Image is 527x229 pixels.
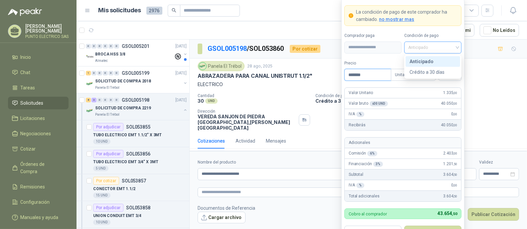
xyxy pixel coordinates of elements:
p: La condición de pago de este comprador ha cambiado. [356,8,457,23]
a: Inicio [8,51,69,63]
div: Por cotizar [93,177,119,185]
div: 0 [108,44,113,49]
div: 10 UND [93,139,110,144]
label: Nombre del producto [198,159,384,166]
span: Remisiones [21,183,45,190]
img: Logo peakr [8,8,42,16]
span: ,00 [453,152,457,155]
a: 1 0 0 0 0 0 GSOL005199[DATE] Company LogoSOLICITUD DE COMPRA 2018Panela El Trébol [86,69,188,90]
p: ABRAZADERA PARA CANAL UNISTRUT 1.1/2" [198,72,312,79]
span: ,50 [453,162,457,166]
span: Tareas [21,84,35,91]
p: Crédito a 30 días [315,98,524,104]
p: TUBO ELECTRICO EMT 1.1/2" X 3MT [93,132,162,138]
div: 0 [108,71,113,75]
div: Cotizaciones [198,137,225,145]
span: Negociaciones [21,130,51,137]
p: Dirección [198,109,296,114]
p: ELECTRICO [198,81,519,88]
div: Por cotizar [290,45,320,53]
a: Por adjudicarSOL053855TUBO ELECTRICO EMT 1.1/2" X 3MT10 UND [77,120,189,147]
p: SOLICITUD DE COMPRA 2219 [95,105,151,111]
p: Financiación [349,161,383,167]
div: Por adjudicar [93,123,123,131]
p: Adicionales [349,140,370,146]
p: PUNTO ELECTRICO SAS [25,35,69,39]
button: No Leídos [480,24,519,37]
p: Total adicionales [349,193,380,199]
span: 1.201 [443,161,457,167]
p: Cobro al comprador [349,212,387,216]
p: SOL053857 [122,178,146,183]
label: Condición de pago [404,33,461,39]
div: 0 [103,44,108,49]
img: Company Logo [86,80,94,88]
span: 3.604 [443,172,457,178]
span: search [172,8,176,13]
span: 2.403 [443,150,457,157]
div: Mensajes [266,137,286,145]
div: Por adjudicar [93,150,123,158]
div: % [356,112,364,117]
p: Panela El Trébol [95,85,119,90]
p: Cantidad [198,93,310,98]
div: Por adjudicar [93,204,123,212]
p: CONECTOR EMT 1.1/2 [93,186,135,192]
p: [DATE] [175,43,187,50]
div: % [356,183,364,188]
span: 43.654 [438,211,457,216]
div: 0 [86,44,91,49]
div: UND [205,98,218,104]
div: 3 [91,98,96,102]
p: [DATE] [175,70,187,76]
div: 0 [114,44,119,49]
p: Condición de pago [315,93,524,98]
p: GSOL005201 [122,44,149,49]
p: IVA [349,111,364,117]
a: Por cotizarSOL053857CONECTOR EMT 1.1/215 UND [77,174,189,201]
span: exclamation-circle [349,13,353,18]
p: Recibirás [349,122,366,128]
a: Solicitudes [8,97,69,109]
p: UNION CONDUIT EMT 3/4 [93,213,141,219]
div: 8 [86,98,91,102]
span: Cotizar [21,145,36,153]
label: Validez [479,159,519,166]
p: Comisión [349,150,377,157]
span: Licitaciones [21,115,45,122]
span: Solicitudes [21,99,44,107]
span: 0 [451,182,457,188]
img: Company Logo [199,62,206,70]
img: Company Logo [86,53,94,61]
p: Almatec [95,58,108,63]
p: IVA [349,182,364,188]
label: Precio [344,60,391,66]
a: Por adjudicarSOL053858UNION CONDUIT EMT 3/410 UND [77,201,189,228]
label: Comprador paga [344,33,402,39]
div: 0 [108,98,113,102]
div: 0 [97,98,102,102]
div: 6 % [367,151,377,156]
a: Manuales y ayuda [8,211,69,224]
button: Publicar Cotización [468,208,519,221]
p: BROCA HSS 3/8 [95,51,125,57]
p: Panela El Trébol [95,112,119,117]
span: ,50 [453,194,457,198]
span: Chat [21,69,31,76]
span: Configuración [21,198,50,206]
p: GSOL005198 [122,98,149,102]
p: Documentos de Referencia [198,204,255,212]
a: GSOL005198 [208,45,247,53]
a: Remisiones [8,180,69,193]
div: Actividad [236,137,255,145]
p: Subtotal [349,172,363,178]
span: 0 [451,111,457,117]
span: 3.604 [443,193,457,199]
a: Licitaciones [8,112,69,125]
div: 0 [103,71,108,75]
a: Negociaciones [8,127,69,140]
div: 5 UND [93,166,108,171]
span: ,00 [453,183,457,187]
div: Crédito a 30 días [406,67,460,77]
span: 1.335 [443,90,457,96]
